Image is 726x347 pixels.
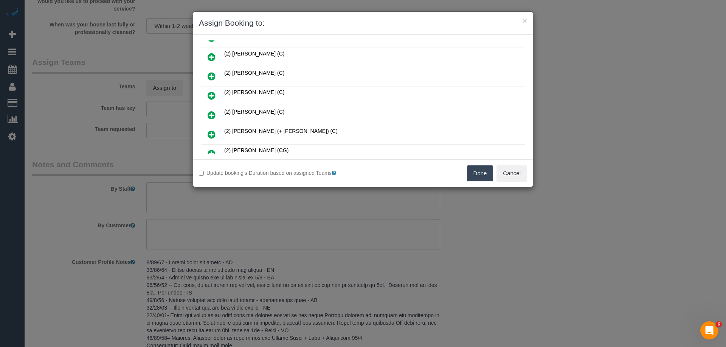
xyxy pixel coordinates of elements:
[199,169,357,177] label: Update booking's Duration based on assigned Teams
[224,70,284,76] span: (2) [PERSON_NAME] (C)
[199,17,527,29] h3: Assign Booking to:
[224,51,284,57] span: (2) [PERSON_NAME] (C)
[716,321,722,327] span: 6
[199,171,204,176] input: Update booking's Duration based on assigned Teams
[224,147,289,153] span: (2) [PERSON_NAME] (CG)
[224,109,284,115] span: (2) [PERSON_NAME] (C)
[224,89,284,95] span: (2) [PERSON_NAME] (C)
[496,165,527,181] button: Cancel
[224,128,338,134] span: (2) [PERSON_NAME] (+ [PERSON_NAME]) (C)
[467,165,493,181] button: Done
[700,321,718,339] iframe: Intercom live chat
[523,17,527,25] button: ×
